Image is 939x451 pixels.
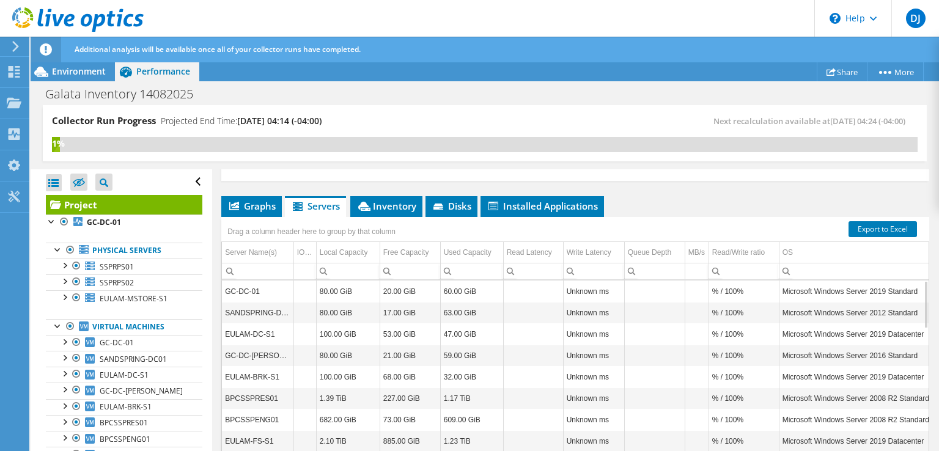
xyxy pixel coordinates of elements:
[503,280,563,302] td: Column Read Latency, Value
[46,367,202,383] a: EULAM-DC-S1
[87,217,121,227] b: GC-DC-01
[52,137,60,150] div: 1%
[503,345,563,366] td: Column Read Latency, Value
[487,200,598,212] span: Installed Applications
[709,302,779,323] td: Column Read/Write ratio, Value % / 100%
[46,399,202,415] a: EULAM-BRK-S1
[293,263,316,279] td: Column IOPS, Filter cell
[222,323,293,345] td: Column Server Name(s), Value EULAM-DC-S1
[40,87,212,101] h1: Galata Inventory 14082025
[316,366,380,387] td: Column Local Capacity, Value 100.00 GiB
[685,242,709,263] td: MB/s Column
[100,370,149,380] span: EULAM-DC-S1
[906,9,926,28] span: DJ
[222,409,293,430] td: Column Server Name(s), Value BPCSSPENG01
[709,387,779,409] td: Column Read/Write ratio, Value % / 100%
[46,258,202,274] a: SSPRPS01
[52,65,106,77] span: Environment
[830,116,905,127] span: [DATE] 04:24 (-04:00)
[563,345,624,366] td: Column Write Latency, Value Unknown ms
[563,302,624,323] td: Column Write Latency, Value Unknown ms
[563,263,624,279] td: Column Write Latency, Filter cell
[316,263,380,279] td: Column Local Capacity, Filter cell
[624,323,685,345] td: Column Queue Depth, Value
[316,409,380,430] td: Column Local Capacity, Value 682.00 GiB
[624,345,685,366] td: Column Queue Depth, Value
[291,200,340,212] span: Servers
[867,62,924,81] a: More
[297,245,313,260] div: IOPS
[685,366,709,387] td: Column MB/s, Value
[440,409,503,430] td: Column Used Capacity, Value 609.00 GiB
[563,280,624,302] td: Column Write Latency, Value Unknown ms
[316,280,380,302] td: Column Local Capacity, Value 80.00 GiB
[503,263,563,279] td: Column Read Latency, Filter cell
[100,354,167,364] span: SANDSPRING-DC01
[440,280,503,302] td: Column Used Capacity, Value 60.00 GiB
[380,366,440,387] td: Column Free Capacity, Value 68.00 GiB
[709,345,779,366] td: Column Read/Write ratio, Value % / 100%
[75,44,361,54] span: Additional analysis will be available once all of your collector runs have completed.
[503,387,563,409] td: Column Read Latency, Value
[628,245,671,260] div: Queue Depth
[46,319,202,335] a: Virtual Machines
[685,302,709,323] td: Column MB/s, Value
[624,242,685,263] td: Queue Depth Column
[503,409,563,430] td: Column Read Latency, Value
[440,323,503,345] td: Column Used Capacity, Value 47.00 GiB
[293,302,316,323] td: Column IOPS, Value
[293,345,316,366] td: Column IOPS, Value
[685,409,709,430] td: Column MB/s, Value
[624,366,685,387] td: Column Queue Depth, Value
[380,345,440,366] td: Column Free Capacity, Value 21.00 GiB
[782,245,793,260] div: OS
[316,345,380,366] td: Column Local Capacity, Value 80.00 GiB
[46,431,202,447] a: BPCSSPENG01
[503,366,563,387] td: Column Read Latency, Value
[46,243,202,258] a: Physical Servers
[222,263,293,279] td: Column Server Name(s), Filter cell
[320,245,368,260] div: Local Capacity
[685,280,709,302] td: Column MB/s, Value
[316,323,380,345] td: Column Local Capacity, Value 100.00 GiB
[567,245,611,260] div: Write Latency
[46,383,202,398] a: GC-DC-[PERSON_NAME]
[356,200,416,212] span: Inventory
[46,335,202,351] a: GC-DC-01
[383,245,429,260] div: Free Capacity
[224,223,399,240] div: Drag a column header here to group by that column
[46,351,202,367] a: SANDSPRING-DC01
[624,280,685,302] td: Column Queue Depth, Value
[709,366,779,387] td: Column Read/Write ratio, Value % / 100%
[709,409,779,430] td: Column Read/Write ratio, Value % / 100%
[222,387,293,409] td: Column Server Name(s), Value BPCSSPRES01
[380,409,440,430] td: Column Free Capacity, Value 73.00 GiB
[46,415,202,431] a: BPCSSPRES01
[624,387,685,409] td: Column Queue Depth, Value
[563,366,624,387] td: Column Write Latency, Value Unknown ms
[503,242,563,263] td: Read Latency Column
[440,366,503,387] td: Column Used Capacity, Value 32.00 GiB
[293,280,316,302] td: Column IOPS, Value
[380,302,440,323] td: Column Free Capacity, Value 17.00 GiB
[685,263,709,279] td: Column MB/s, Filter cell
[222,345,293,366] td: Column Server Name(s), Value GC-DC-TAFT
[100,402,152,412] span: EULAM-BRK-S1
[432,200,471,212] span: Disks
[563,409,624,430] td: Column Write Latency, Value Unknown ms
[849,221,917,237] a: Export to Excel
[316,387,380,409] td: Column Local Capacity, Value 1.39 TiB
[136,65,190,77] span: Performance
[100,293,168,304] span: EULAM-MSTORE-S1
[100,417,148,428] span: BPCSSPRES01
[46,274,202,290] a: SSPRPS02
[709,263,779,279] td: Column Read/Write ratio, Filter cell
[225,245,277,260] div: Server Name(s)
[227,200,276,212] span: Graphs
[624,263,685,279] td: Column Queue Depth, Filter cell
[293,387,316,409] td: Column IOPS, Value
[563,387,624,409] td: Column Write Latency, Value Unknown ms
[563,323,624,345] td: Column Write Latency, Value Unknown ms
[100,337,134,348] span: GC-DC-01
[380,387,440,409] td: Column Free Capacity, Value 227.00 GiB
